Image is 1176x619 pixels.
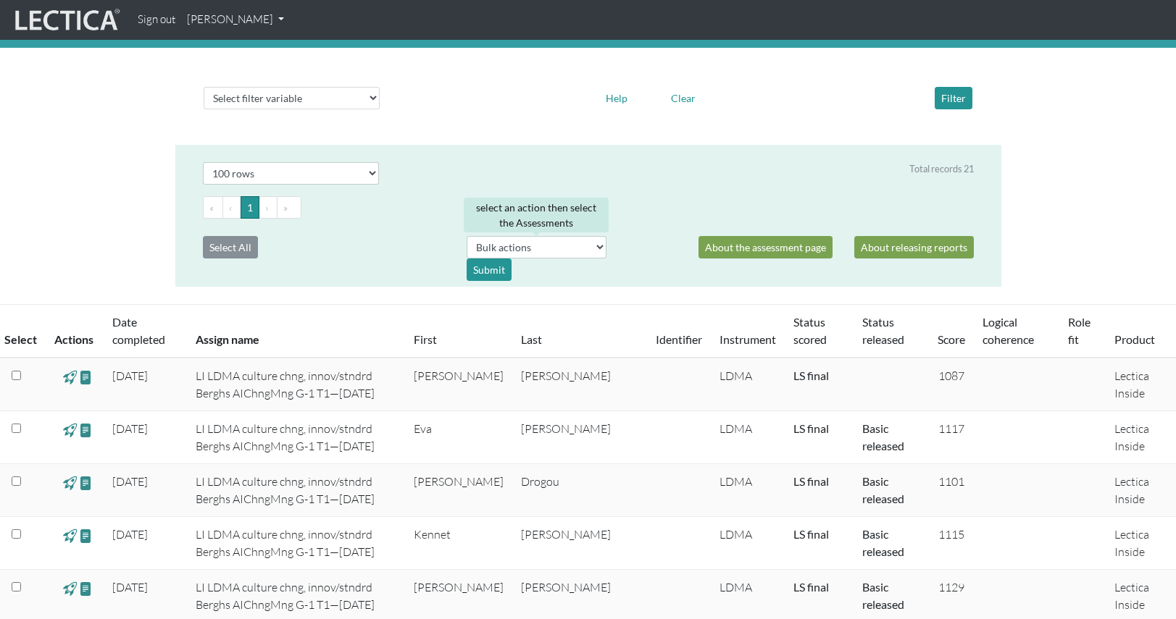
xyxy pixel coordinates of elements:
span: view [63,421,77,438]
span: view [63,474,77,491]
a: Status released [862,315,904,346]
span: 1087 [938,369,964,383]
td: [PERSON_NAME] [405,358,512,411]
td: LI LDMA culture chng, innov/stndrd Berghs AIChngMng G-1 T1—[DATE] [187,411,406,464]
th: Actions [46,305,104,358]
ul: Pagination [203,196,974,219]
a: Date completed [112,315,165,346]
div: select an action then select the Assessments [464,198,609,232]
button: Filter [935,87,972,109]
a: Basic released = basic report without a score has been released, Score(s) released = for Lectica ... [862,580,904,611]
div: Total records 21 [909,162,974,176]
td: Kennet [405,517,512,570]
a: Completed = assessment has been completed; CS scored = assessment has been CLAS scored; LS scored... [793,474,829,488]
td: LDMA [711,464,785,517]
a: Logical coherence [983,315,1034,346]
td: Lectica Inside [1106,517,1176,570]
td: Drogou [512,464,647,517]
button: Go to page 1 [241,196,259,219]
td: Eva [405,411,512,464]
span: view [63,369,77,385]
td: [DATE] [104,464,186,517]
a: [PERSON_NAME] [181,6,290,34]
a: First [414,332,437,346]
span: 1101 [938,474,964,489]
a: Score [938,332,965,346]
th: Assign name [187,305,406,358]
td: LI LDMA culture chng, innov/stndrd Berghs AIChngMng G-1 T1—[DATE] [187,464,406,517]
a: Role fit [1068,315,1090,346]
a: Completed = assessment has been completed; CS scored = assessment has been CLAS scored; LS scored... [793,580,829,594]
span: view [79,369,93,385]
a: Completed = assessment has been completed; CS scored = assessment has been CLAS scored; LS scored... [793,421,829,435]
a: Sign out [132,6,181,34]
a: Instrument [720,332,776,346]
td: [PERSON_NAME] [512,517,647,570]
span: view [79,421,93,438]
span: view [79,474,93,491]
td: [PERSON_NAME] [405,464,512,517]
td: LDMA [711,517,785,570]
button: Clear [664,87,702,109]
span: 1129 [938,580,964,594]
td: [DATE] [104,358,186,411]
span: view [63,580,77,597]
img: lecticalive [12,7,120,34]
a: Status scored [793,315,827,346]
a: Basic released = basic report without a score has been released, Score(s) released = for Lectica ... [862,421,904,452]
a: Product [1114,332,1155,346]
a: Completed = assessment has been completed; CS scored = assessment has been CLAS scored; LS scored... [793,369,829,382]
a: Basic released = basic report without a score has been released, Score(s) released = for Lectica ... [862,527,904,558]
a: Last [521,332,542,346]
td: [PERSON_NAME] [512,358,647,411]
button: Help [599,87,634,109]
td: [DATE] [104,517,186,570]
div: Submit [467,258,512,281]
button: Select All [203,236,258,258]
span: view [79,527,93,544]
td: [DATE] [104,411,186,464]
a: About releasing reports [854,236,974,258]
span: 1115 [938,527,964,542]
a: Help [599,90,634,104]
td: [PERSON_NAME] [512,411,647,464]
td: Lectica Inside [1106,411,1176,464]
td: LI LDMA culture chng, innov/stndrd Berghs AIChngMng G-1 T1—[DATE] [187,358,406,411]
a: About the assessment page [698,236,833,258]
a: Basic released = basic report without a score has been released, Score(s) released = for Lectica ... [862,474,904,505]
span: view [79,580,93,597]
td: Lectica Inside [1106,358,1176,411]
td: Lectica Inside [1106,464,1176,517]
td: LDMA [711,411,785,464]
span: 1117 [938,421,964,436]
a: Completed = assessment has been completed; CS scored = assessment has been CLAS scored; LS scored... [793,527,829,541]
td: LI LDMA culture chng, innov/stndrd Berghs AIChngMng G-1 T1—[DATE] [187,517,406,570]
span: view [63,527,77,544]
a: Identifier [656,332,702,346]
td: LDMA [711,358,785,411]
